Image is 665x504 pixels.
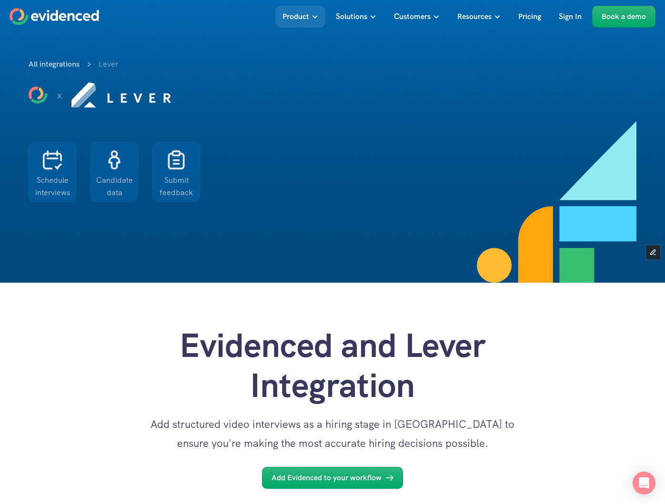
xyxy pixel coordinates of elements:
a: Book a demo [592,6,655,28]
p: Solutions [336,10,367,23]
p: Book a demo [602,10,646,23]
a: Home [10,8,99,25]
p: Submit feedback [157,174,195,198]
h5: x [57,88,62,103]
a: Sign In [552,6,589,28]
a: Pricing [511,6,548,28]
p: Lever [99,58,118,70]
h1: Evidenced and Lever Integration [142,326,523,405]
p: Pricing [518,10,541,23]
p: Sign In [559,10,582,23]
div: Open Intercom Messenger [633,472,655,494]
a: Add Evidenced to your workflow [262,467,403,489]
p: Resources [457,10,492,23]
button: Edit Framer Content [646,245,660,259]
p: Customers [394,10,431,23]
p: Schedule interviews [33,174,71,198]
p: Product [282,10,309,23]
p: Add structured video interviews as a hiring stage in [GEOGRAPHIC_DATA] to ensure you're making th... [142,415,523,453]
a: All integrations [29,59,80,69]
p: Candidate data [95,174,133,198]
p: Add Evidenced to your workflow [272,472,382,484]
